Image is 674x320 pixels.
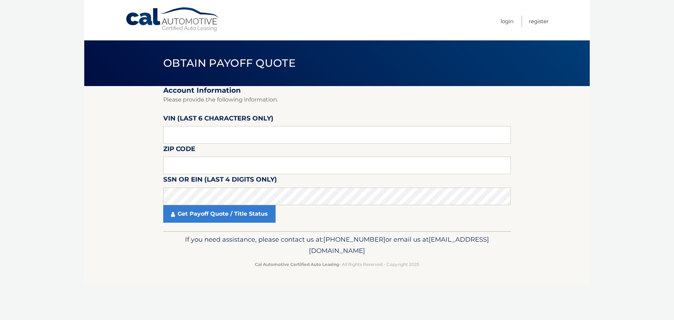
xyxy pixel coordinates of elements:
p: If you need assistance, please contact us at: or email us at [168,234,506,256]
a: Get Payoff Quote / Title Status [163,205,276,223]
label: Zip Code [163,144,195,157]
a: Register [529,15,549,27]
h2: Account Information [163,86,511,95]
p: - All Rights Reserved - Copyright 2025 [168,261,506,268]
a: Login [501,15,514,27]
p: Please provide the following information. [163,95,511,105]
label: VIN (last 6 characters only) [163,113,273,126]
a: Cal Automotive [125,7,220,32]
strong: Cal Automotive Certified Auto Leasing [255,262,339,267]
span: Obtain Payoff Quote [163,57,296,70]
span: [PHONE_NUMBER] [323,235,385,243]
label: SSN or EIN (last 4 digits only) [163,174,277,187]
